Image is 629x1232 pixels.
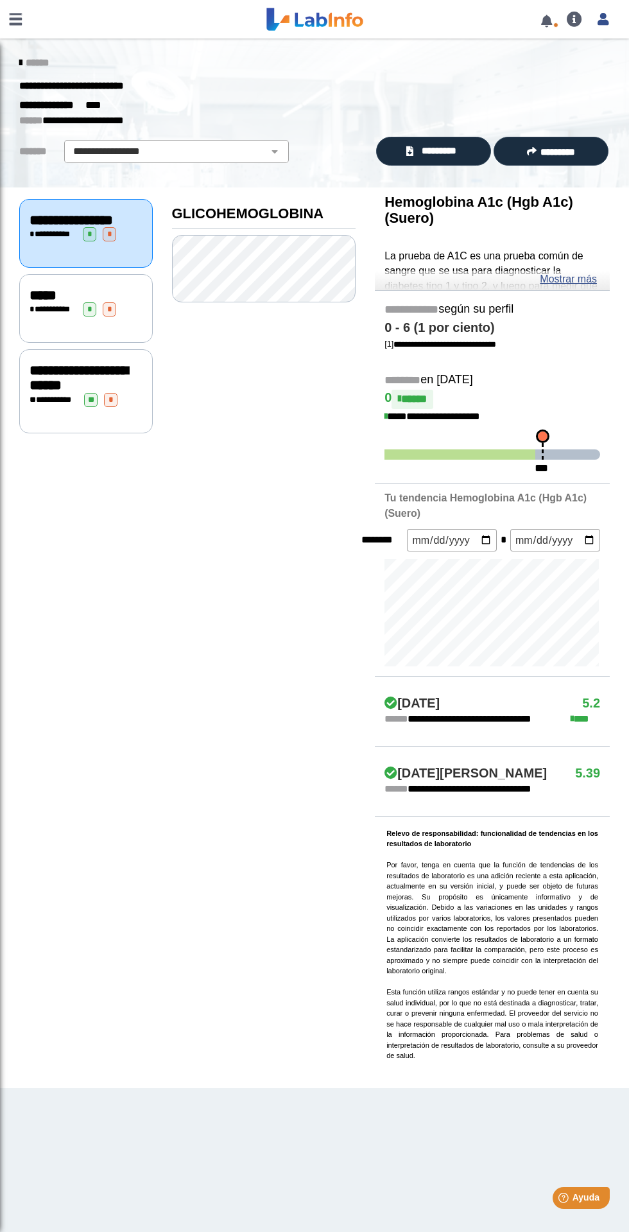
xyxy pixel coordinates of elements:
[386,988,598,1059] font: Esta función utiliza rangos estándar y no puede tener en cuenta su salud individual, por lo que n...
[420,373,473,386] font: en [DATE]
[510,529,600,551] input: mm/dd/aaaa
[540,273,597,284] font: Mostrar más
[384,250,598,461] font: La prueba de A1C es una prueba común de sangre que se usa para diagnosticar la diabetes tipo 1 y ...
[397,696,440,710] font: [DATE]
[384,194,573,226] font: Hemoglobina A1c (Hgb A1c) (Suero)
[407,529,497,551] input: mm/dd/aaaa
[438,302,513,315] font: según su perfil
[386,829,598,848] font: Relevo de responsabilidad: funcionalidad de tendencias en los resultados de laboratorio
[386,861,598,975] font: Por favor, tenga en cuenta que la función de tendencias de los resultados de laboratorio es una a...
[384,390,392,404] font: 0
[397,766,547,780] font: [DATE][PERSON_NAME]
[582,696,600,710] font: 5.2
[515,1182,615,1218] iframe: Lanzador de widgets de ayuda
[384,339,393,349] font: [1]
[172,205,324,221] font: GLICOHEMOGLOBINA
[384,320,494,334] font: 0 - 6 (1 por ciento)
[384,492,587,519] font: Tu tendencia Hemoglobina A1c (Hgb A1c) (Suero)
[575,766,600,780] font: 5.39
